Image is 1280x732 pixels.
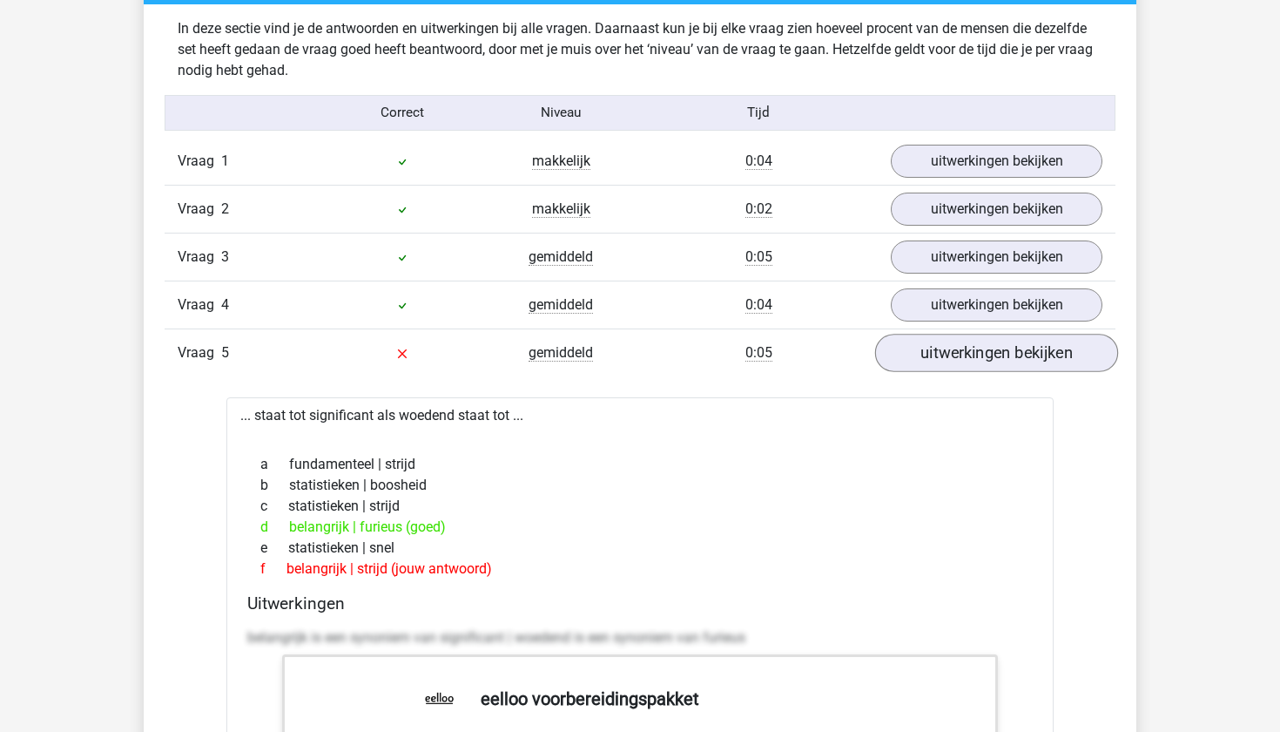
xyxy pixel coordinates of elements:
span: gemiddeld [529,344,593,362]
span: gemiddeld [529,248,593,266]
p: belangrijk is een synoniem van significant | woedend is een synoniem van furieus [247,627,1033,648]
div: Niveau [482,103,640,123]
span: 2 [221,200,229,217]
div: fundamenteel | strijd [247,454,1033,475]
span: 0:04 [745,152,772,170]
span: b [260,475,289,496]
a: uitwerkingen bekijken [875,335,1118,373]
span: Vraag [178,247,221,268]
span: gemiddeld [529,296,593,314]
a: uitwerkingen bekijken [891,241,1102,274]
div: statistieken | boosheid [247,475,1033,496]
span: 0:05 [745,344,772,362]
div: Tijd [640,103,878,123]
h4: Uitwerkingen [247,593,1033,613]
div: Correct [324,103,482,123]
span: 0:02 [745,200,772,218]
span: 1 [221,152,229,169]
span: Vraag [178,295,221,315]
span: 4 [221,296,229,313]
div: belangrijk | strijd (jouw antwoord) [247,559,1033,579]
span: 0:04 [745,296,772,314]
span: 5 [221,344,229,361]
span: makkelijk [532,152,590,170]
span: Vraag [178,342,221,363]
div: In deze sectie vind je de antwoorden en uitwerkingen bij alle vragen. Daarnaast kun je bij elke v... [165,18,1115,81]
span: e [260,538,288,559]
span: Vraag [178,151,221,172]
span: f [260,559,286,579]
span: 0:05 [745,248,772,266]
span: 3 [221,248,229,265]
div: statistieken | snel [247,538,1033,559]
a: uitwerkingen bekijken [891,193,1102,226]
a: uitwerkingen bekijken [891,145,1102,178]
a: uitwerkingen bekijken [891,288,1102,322]
span: makkelijk [532,200,590,218]
div: belangrijk | furieus (goed) [247,517,1033,538]
span: Vraag [178,199,221,220]
span: a [260,454,289,475]
span: c [260,496,288,517]
div: statistieken | strijd [247,496,1033,517]
span: d [260,517,289,538]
